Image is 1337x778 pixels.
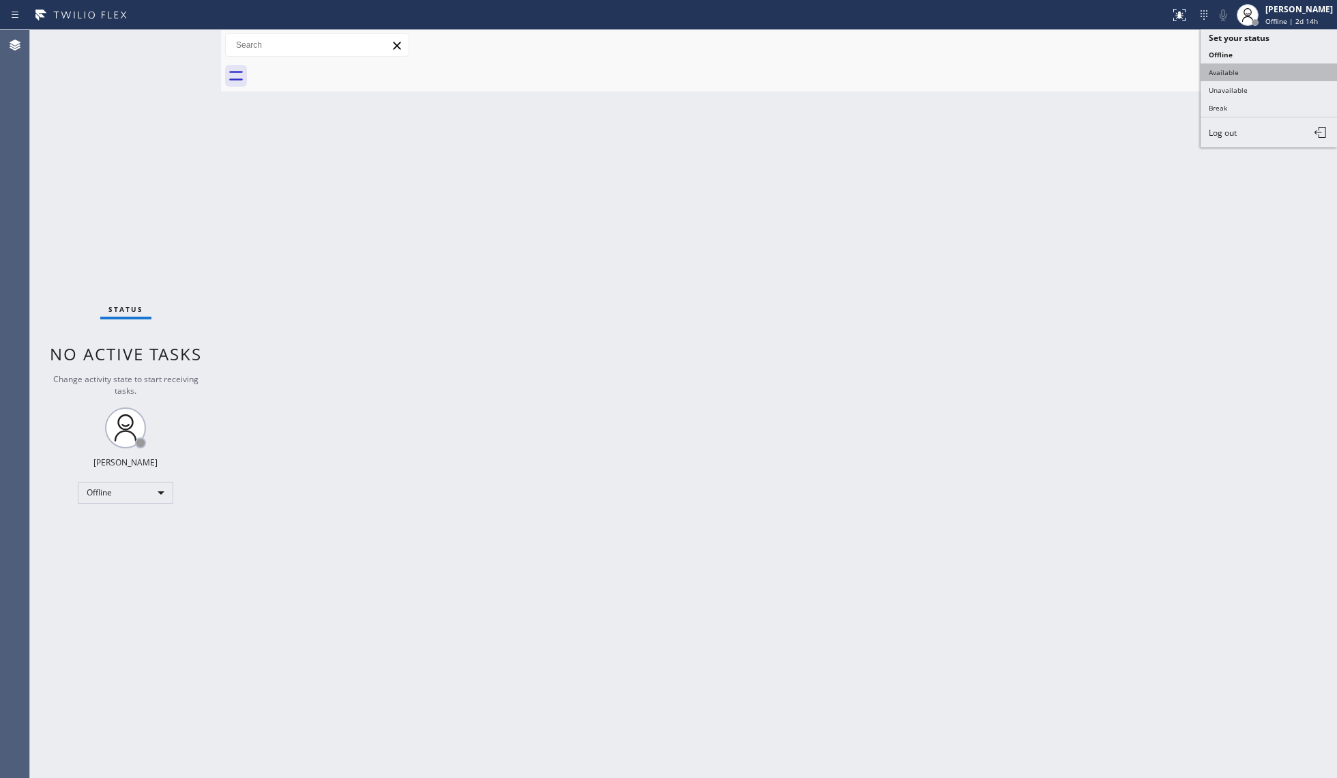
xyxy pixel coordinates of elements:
[53,373,199,397] span: Change activity state to start receiving tasks.
[226,34,409,56] input: Search
[50,343,202,365] span: No active tasks
[93,457,158,468] div: [PERSON_NAME]
[108,304,143,314] span: Status
[78,482,173,504] div: Offline
[1265,16,1318,26] span: Offline | 2d 14h
[1214,5,1233,25] button: Mute
[1265,3,1333,15] div: [PERSON_NAME]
